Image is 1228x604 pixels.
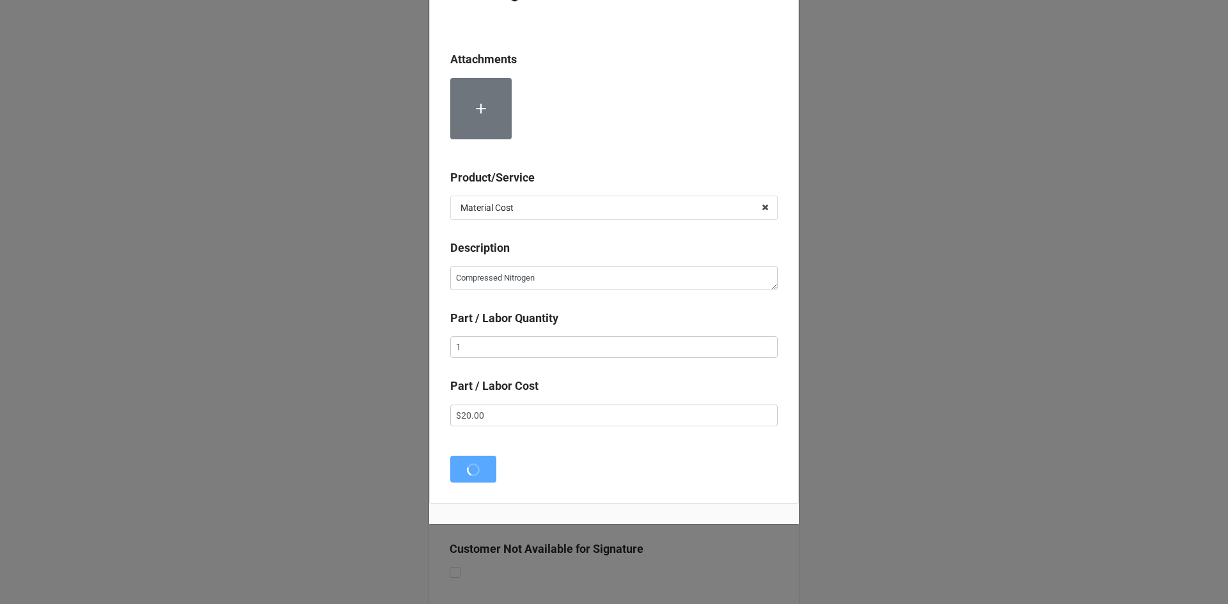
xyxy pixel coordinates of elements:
[450,169,535,187] label: Product/Service
[460,203,514,212] div: Material Cost
[450,309,558,327] label: Part / Labor Quantity
[450,266,778,290] textarea: Compressed Nitrogen
[450,50,517,68] label: Attachments
[450,377,539,395] label: Part / Labor Cost
[450,239,510,257] label: Description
